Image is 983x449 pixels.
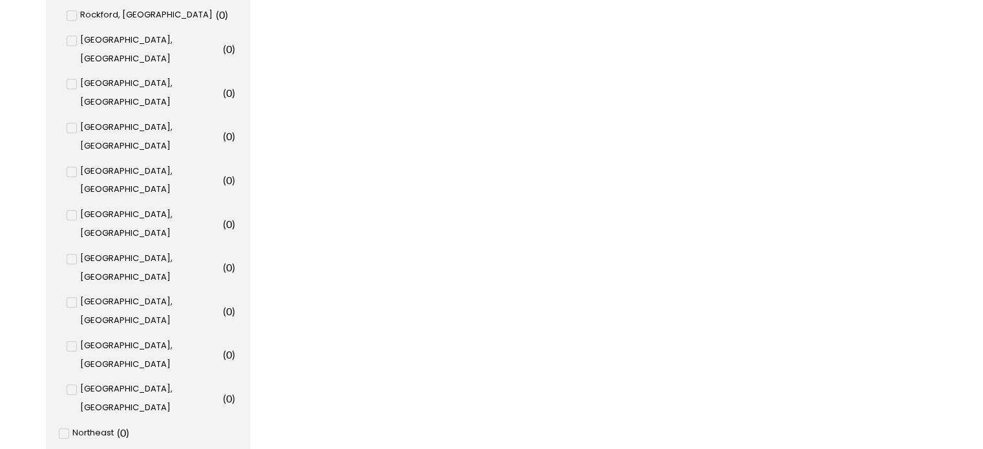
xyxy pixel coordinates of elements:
span: ( [223,174,226,186]
span: ) [232,218,235,230]
span: Northeast [72,424,114,443]
span: 0 [226,218,232,230]
span: ) [232,130,235,142]
span: ( [223,43,226,55]
span: [GEOGRAPHIC_DATA], [GEOGRAPHIC_DATA] [80,74,220,112]
span: ) [232,305,235,317]
span: 0 [226,305,232,317]
span: [GEOGRAPHIC_DATA], [GEOGRAPHIC_DATA] [80,380,220,417]
span: ( [117,426,120,439]
span: ) [232,87,235,99]
span: ) [232,43,235,55]
span: ) [232,392,235,404]
span: [GEOGRAPHIC_DATA], [GEOGRAPHIC_DATA] [80,337,220,374]
span: [GEOGRAPHIC_DATA], [GEOGRAPHIC_DATA] [80,205,220,243]
span: ( [223,392,226,404]
span: [GEOGRAPHIC_DATA], [GEOGRAPHIC_DATA] [80,249,220,287]
span: ( [223,261,226,273]
span: 0 [226,261,232,273]
span: 0 [219,8,225,21]
span: ( [223,130,226,142]
span: ( [223,218,226,230]
span: [GEOGRAPHIC_DATA], [GEOGRAPHIC_DATA] [80,293,220,330]
span: [GEOGRAPHIC_DATA], [GEOGRAPHIC_DATA] [80,118,220,156]
span: ) [232,261,235,273]
span: ( [223,305,226,317]
span: ) [126,426,129,439]
span: ) [232,348,235,360]
span: ( [223,87,226,99]
span: 0 [226,392,232,404]
span: [GEOGRAPHIC_DATA], [GEOGRAPHIC_DATA] [80,162,220,200]
span: 0 [226,130,232,142]
span: 0 [226,87,232,99]
span: 0 [226,348,232,360]
span: 0 [226,174,232,186]
span: 0 [120,426,126,439]
span: ( [223,348,226,360]
span: ) [225,8,228,21]
span: [GEOGRAPHIC_DATA], [GEOGRAPHIC_DATA] [80,31,220,68]
span: ( [216,8,219,21]
span: 0 [226,43,232,55]
span: ) [232,174,235,186]
span: Rockford, [GEOGRAPHIC_DATA] [80,6,213,25]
